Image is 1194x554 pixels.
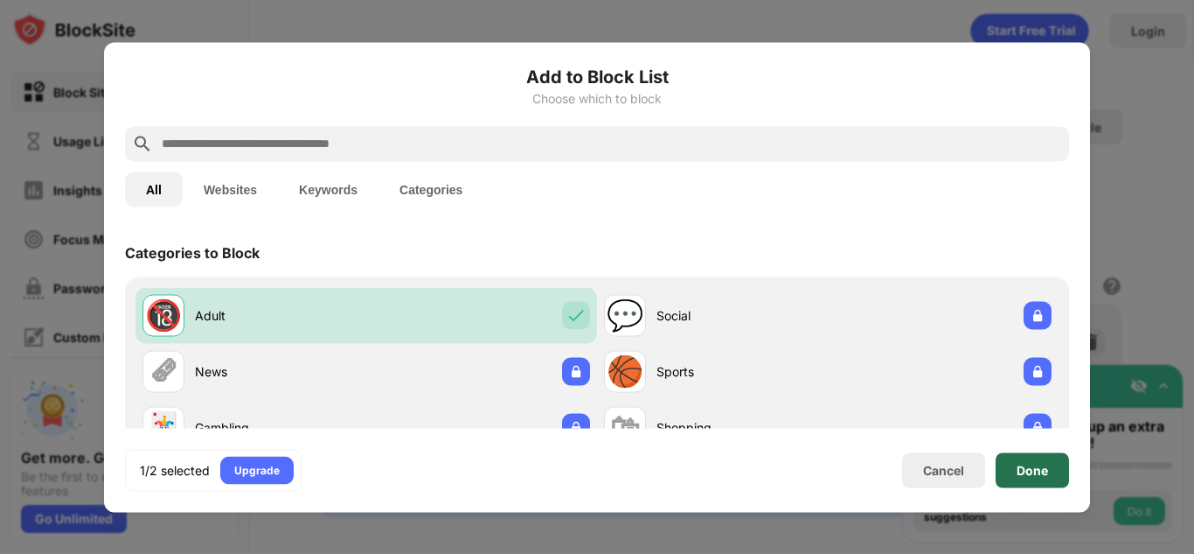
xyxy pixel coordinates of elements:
[132,133,153,154] img: search.svg
[140,461,210,479] div: 1/2 selected
[125,172,183,207] button: All
[607,298,643,333] div: 💬
[145,410,182,445] div: 🃏
[234,461,280,479] div: Upgrade
[656,418,828,437] div: Shopping
[125,63,1069,89] h6: Add to Block List
[610,410,640,445] div: 🛍
[378,172,483,207] button: Categories
[278,172,378,207] button: Keywords
[183,172,278,207] button: Websites
[125,243,260,261] div: Categories to Block
[656,306,828,325] div: Social
[149,354,178,389] div: 🗞
[607,354,643,389] div: 🏀
[195,362,366,381] div: News
[923,463,964,478] div: Cancel
[145,298,182,333] div: 🔞
[1017,463,1048,477] div: Done
[195,306,366,325] div: Adult
[656,362,828,381] div: Sports
[125,91,1069,105] div: Choose which to block
[195,418,366,437] div: Gambling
